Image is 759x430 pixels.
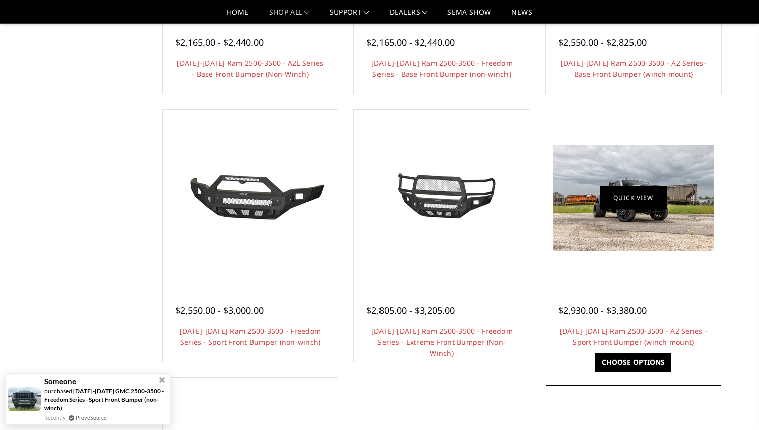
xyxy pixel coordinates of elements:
a: [DATE]-[DATE] Ram 2500-3500 - A2 Series- Base Front Bumper (winch mount) [561,58,706,79]
a: [DATE]-[DATE] Ram 2500-3500 - Freedom Series - Extreme Front Bumper (Non-Winch) [371,326,513,358]
span: $2,550.00 - $2,825.00 [558,36,647,48]
span: Recently [44,413,66,422]
a: News [511,9,532,23]
a: [DATE]-[DATE] GMC 2500-3500 - Freedom Series - Sport Front Bumper (non-winch) [44,387,164,412]
a: 2019-2025 Ram 2500-3500 - A2 Series - Sport Front Bumper (winch mount) 2019-2025 Ram 2500-3500 - ... [548,112,719,283]
span: $2,805.00 - $3,205.00 [366,304,455,316]
img: 2019-2025 Ram 2500-3500 - Freedom Series - Sport Front Bumper (non-winch) [170,160,330,235]
a: Support [330,9,369,23]
a: [DATE]-[DATE] Ram 2500-3500 - A2L Series - Base Front Bumper (Non-Winch) [177,58,323,79]
a: 2019-2025 Ram 2500-3500 - Freedom Series - Extreme Front Bumper (Non-Winch) 2019-2025 Ram 2500-35... [356,112,527,283]
a: [DATE]-[DATE] Ram 2500-3500 - Freedom Series - Base Front Bumper (non-winch) [371,58,513,79]
a: [DATE]-[DATE] Ram 2500-3500 - A2 Series - Sport Front Bumper (winch mount) [560,326,707,347]
a: ProveSource [76,413,107,422]
span: $2,550.00 - $3,000.00 [175,304,264,316]
a: Quick view [600,186,667,210]
a: shop all [269,9,310,23]
a: Home [227,9,248,23]
a: Choose Options [595,353,671,372]
a: Dealers [390,9,428,23]
span: $2,165.00 - $2,440.00 [175,36,264,48]
img: 2019-2025 Ram 2500-3500 - A2 Series - Sport Front Bumper (winch mount) [553,145,714,251]
span: $2,165.00 - $2,440.00 [366,36,455,48]
a: [DATE]-[DATE] Ram 2500-3500 - Freedom Series - Sport Front Bumper (non-winch) [180,326,321,347]
span: $2,930.00 - $3,380.00 [558,304,647,316]
span: purchased [44,387,72,395]
img: provesource social proof notification image [8,387,41,411]
span: Someone [44,377,76,386]
a: 2019-2025 Ram 2500-3500 - Freedom Series - Sport Front Bumper (non-winch) Multiple lighting options [165,112,336,283]
a: SEMA Show [447,9,491,23]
